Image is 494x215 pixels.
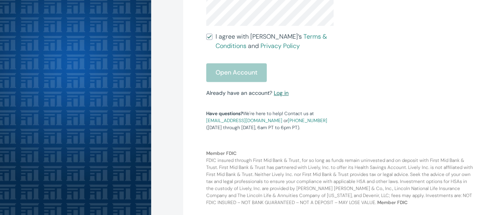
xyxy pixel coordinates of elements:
b: Member FDIC [377,199,408,206]
p: We're here to help! Contact us at or ([DATE] through [DATE], 6am PT to 6pm PT). [206,110,333,131]
b: Member FDIC [206,150,237,156]
a: Privacy Policy [260,42,300,50]
strong: Have questions? [206,110,243,117]
a: [EMAIL_ADDRESS][DOMAIN_NAME] [206,117,282,124]
small: Already have an account? [206,89,289,96]
p: FDIC insured through First Mid Bank & Trust, for so long as funds remain uninvested and on deposi... [202,131,475,206]
a: Log in [274,89,289,96]
span: I agree with [PERSON_NAME]’s and [216,32,333,51]
a: [PHONE_NUMBER] [288,117,327,124]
